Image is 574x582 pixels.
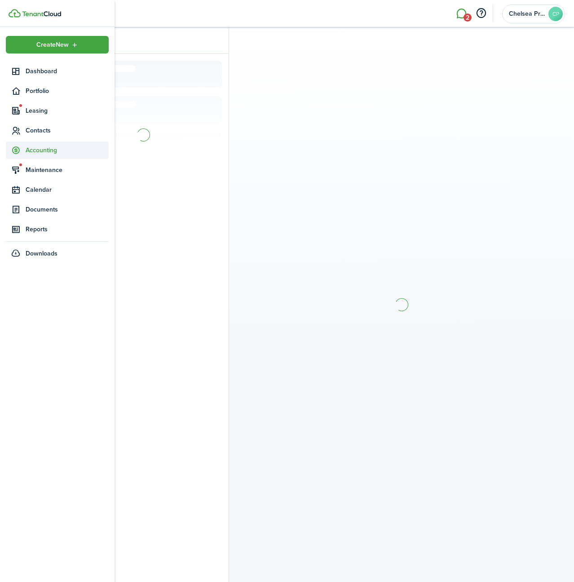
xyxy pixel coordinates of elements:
span: Create New [36,42,69,48]
img: Loading [394,297,410,313]
button: Open menu [6,36,109,53]
avatar-text: CP [548,7,563,21]
img: Loading [136,127,151,143]
span: Chelsea Properties Group, LLC [509,11,545,17]
span: Contacts [26,126,109,135]
span: Downloads [26,249,57,258]
span: Documents [26,205,109,214]
span: Portfolio [26,86,109,96]
span: Maintenance [26,165,109,175]
span: Calendar [26,185,109,194]
img: TenantCloud [22,11,61,17]
a: Dashboard [6,62,109,80]
input: search [58,27,229,53]
span: Dashboard [26,66,109,76]
span: Accounting [26,145,109,155]
span: Leasing [26,106,109,115]
img: TenantCloud [9,9,21,18]
a: Reports [6,220,109,238]
span: Reports [26,225,109,234]
button: Open resource center [473,6,489,21]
